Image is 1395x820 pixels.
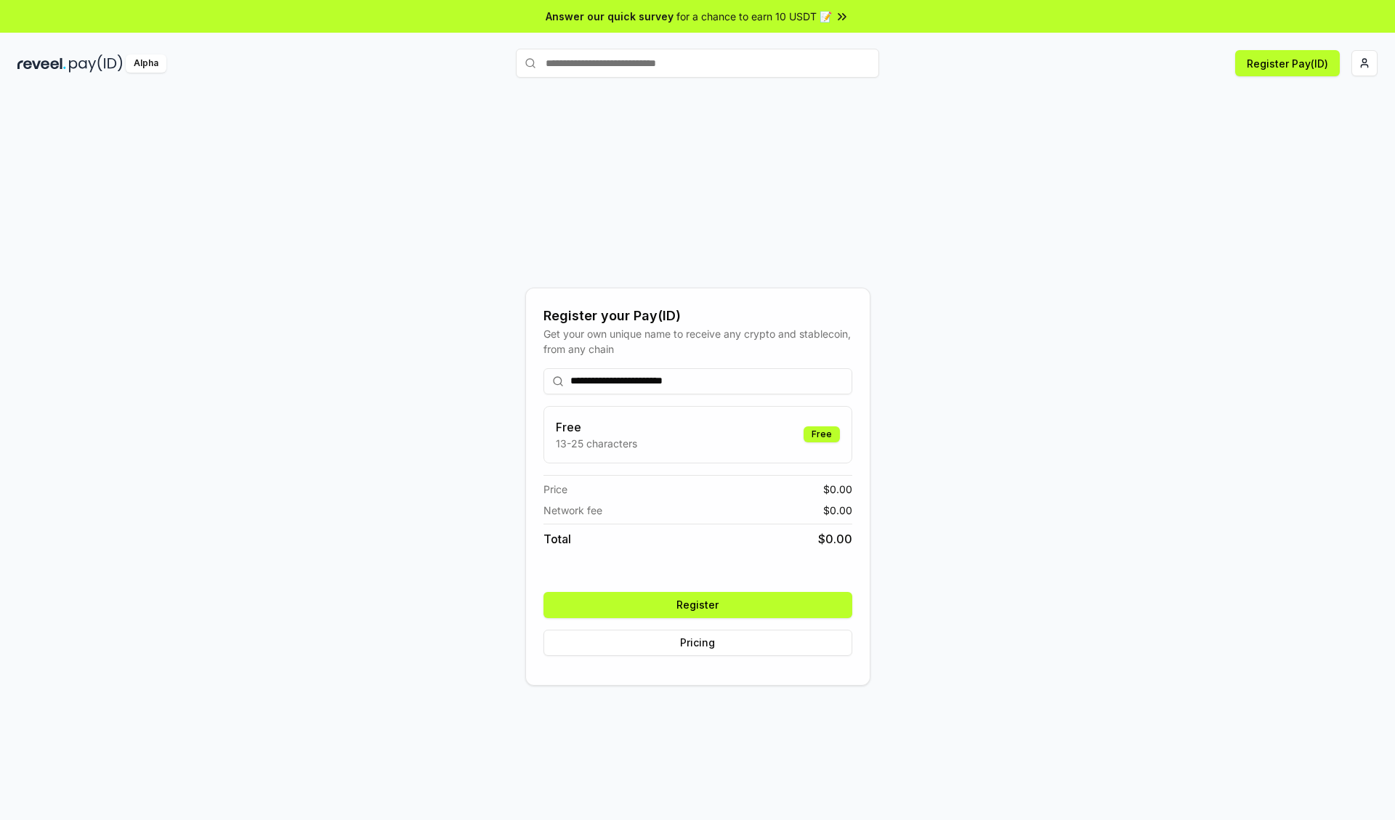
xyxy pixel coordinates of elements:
[556,418,637,436] h3: Free
[676,9,832,24] span: for a chance to earn 10 USDT 📝
[17,54,66,73] img: reveel_dark
[804,426,840,442] div: Free
[823,482,852,497] span: $ 0.00
[556,436,637,451] p: 13-25 characters
[543,530,571,548] span: Total
[543,503,602,518] span: Network fee
[543,630,852,656] button: Pricing
[543,326,852,357] div: Get your own unique name to receive any crypto and stablecoin, from any chain
[543,482,567,497] span: Price
[543,592,852,618] button: Register
[823,503,852,518] span: $ 0.00
[543,306,852,326] div: Register your Pay(ID)
[1235,50,1340,76] button: Register Pay(ID)
[126,54,166,73] div: Alpha
[546,9,674,24] span: Answer our quick survey
[69,54,123,73] img: pay_id
[818,530,852,548] span: $ 0.00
